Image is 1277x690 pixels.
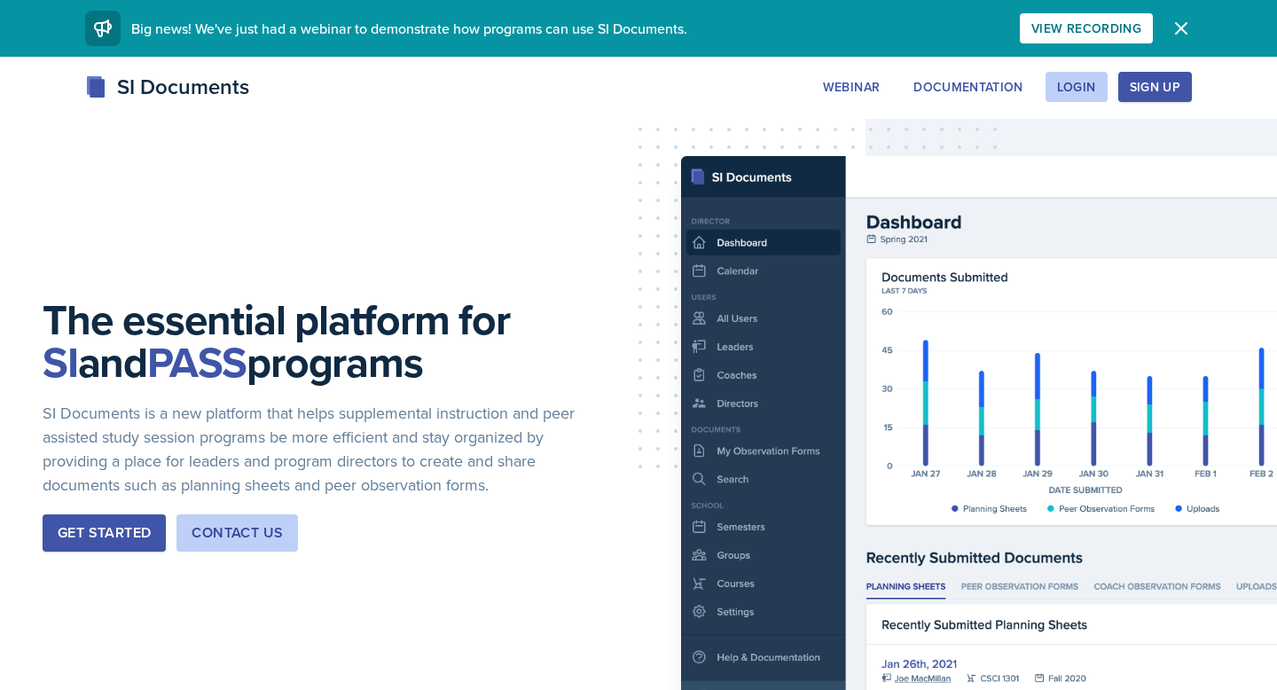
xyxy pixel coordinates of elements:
button: Sign Up [1118,72,1192,102]
div: Get Started [58,522,151,544]
button: Login [1046,72,1108,102]
button: Get Started [43,514,166,552]
span: Big news! We've just had a webinar to demonstrate how programs can use SI Documents. [131,19,687,38]
button: View Recording [1020,13,1153,43]
div: View Recording [1031,21,1141,35]
button: Documentation [902,72,1035,102]
div: Login [1057,80,1096,94]
button: Contact Us [176,514,298,552]
div: Sign Up [1130,80,1180,94]
div: Documentation [913,80,1023,94]
div: Webinar [823,80,880,94]
div: Contact Us [192,522,283,544]
button: Webinar [811,72,891,102]
div: SI Documents [85,71,249,103]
